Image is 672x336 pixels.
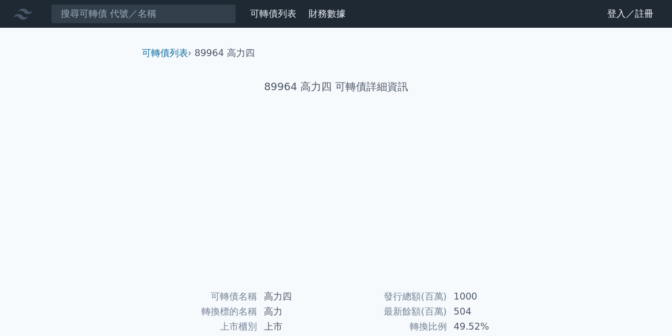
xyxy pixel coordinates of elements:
[133,79,540,95] h1: 89964 高力四 可轉債詳細資訊
[598,5,663,23] a: 登入／註冊
[146,289,257,304] td: 可轉債名稱
[336,319,447,334] td: 轉換比例
[51,4,236,24] input: 搜尋可轉債 代號／名稱
[447,289,526,304] td: 1000
[257,319,336,334] td: 上市
[447,319,526,334] td: 49.52%
[336,289,447,304] td: 發行總額(百萬)
[336,304,447,319] td: 最新餘額(百萬)
[257,304,336,319] td: 高力
[309,8,346,19] a: 財務數據
[257,289,336,304] td: 高力四
[194,46,255,60] li: 89964 高力四
[142,46,192,60] li: ›
[250,8,296,19] a: 可轉債列表
[142,47,188,58] a: 可轉債列表
[146,304,257,319] td: 轉換標的名稱
[146,319,257,334] td: 上市櫃別
[447,304,526,319] td: 504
